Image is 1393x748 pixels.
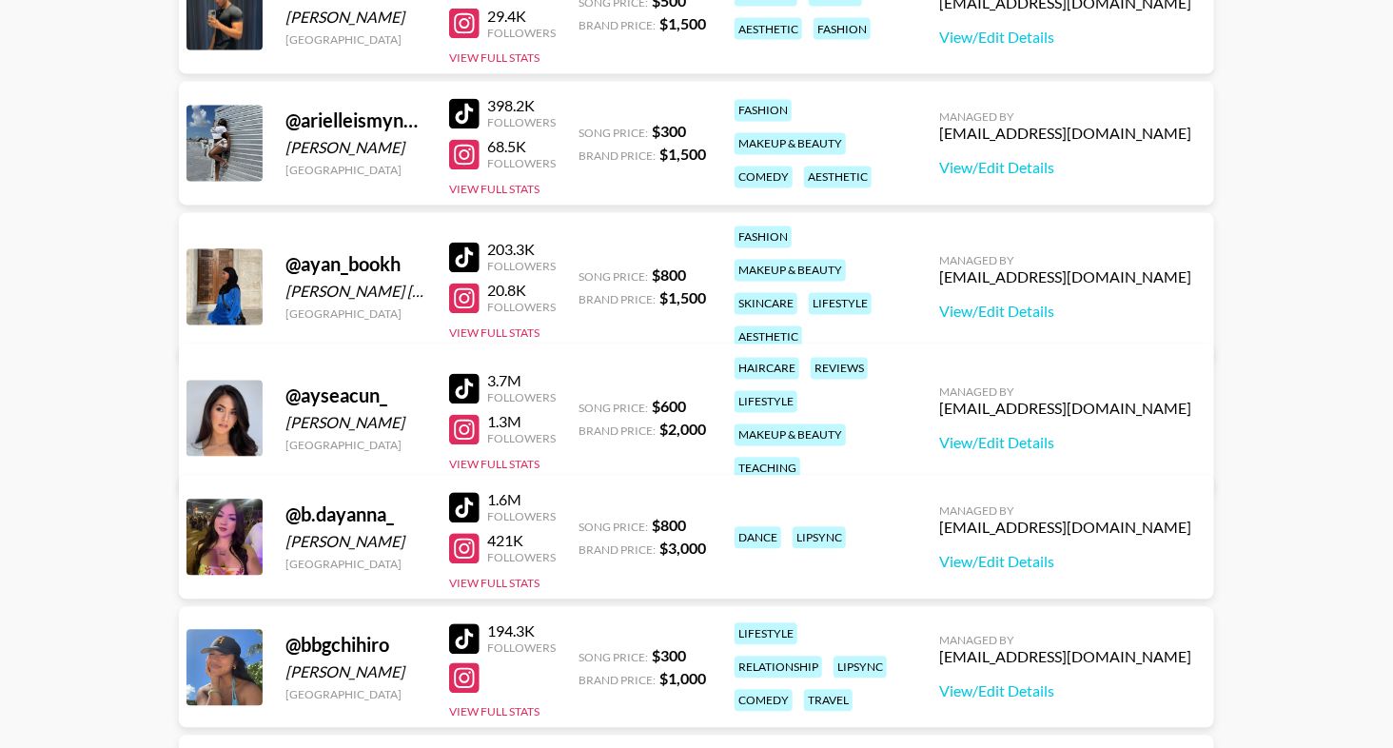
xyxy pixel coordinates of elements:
[487,301,556,315] div: Followers
[487,372,556,391] div: 3.7M
[735,226,792,248] div: fashion
[285,384,426,408] div: @ ayseacun_
[487,641,556,656] div: Followers
[659,146,706,164] strong: $ 1,500
[735,358,799,380] div: haircare
[939,682,1191,701] a: View/Edit Details
[652,647,686,665] strong: $ 300
[735,167,793,188] div: comedy
[735,391,797,413] div: lifestyle
[487,432,556,446] div: Followers
[939,553,1191,572] a: View/Edit Details
[285,8,426,27] div: [PERSON_NAME]
[809,293,872,315] div: lifestyle
[939,648,1191,667] div: [EMAIL_ADDRESS][DOMAIN_NAME]
[735,527,781,549] div: dance
[735,293,797,315] div: skincare
[285,634,426,658] div: @ bbgchihiro
[579,674,656,688] span: Brand Price:
[487,391,556,405] div: Followers
[285,164,426,178] div: [GEOGRAPHIC_DATA]
[939,634,1191,648] div: Managed By
[285,283,426,302] div: [PERSON_NAME] [PERSON_NAME]
[487,260,556,274] div: Followers
[579,293,656,307] span: Brand Price:
[939,504,1191,519] div: Managed By
[487,7,556,26] div: 29.4K
[579,521,648,535] span: Song Price:
[659,289,706,307] strong: $ 1,500
[939,385,1191,400] div: Managed By
[804,690,853,712] div: travel
[939,254,1191,268] div: Managed By
[487,282,556,301] div: 20.8K
[449,326,540,341] button: View Full Stats
[285,558,426,572] div: [GEOGRAPHIC_DATA]
[939,400,1191,419] div: [EMAIL_ADDRESS][DOMAIN_NAME]
[659,421,706,439] strong: $ 2,000
[285,533,426,552] div: [PERSON_NAME]
[487,97,556,116] div: 398.2K
[579,543,656,558] span: Brand Price:
[939,159,1191,178] a: View/Edit Details
[939,28,1191,47] a: View/Edit Details
[449,51,540,66] button: View Full Stats
[735,657,822,679] div: relationship
[735,424,846,446] div: makeup & beauty
[939,268,1191,287] div: [EMAIL_ADDRESS][DOMAIN_NAME]
[487,622,556,641] div: 194.3K
[659,670,706,688] strong: $ 1,000
[939,434,1191,453] a: View/Edit Details
[285,503,426,527] div: @ b.dayanna_
[579,18,656,32] span: Brand Price:
[659,14,706,32] strong: $ 1,500
[652,266,686,285] strong: $ 800
[487,510,556,524] div: Followers
[487,241,556,260] div: 203.3K
[652,398,686,416] strong: $ 600
[939,519,1191,538] div: [EMAIL_ADDRESS][DOMAIN_NAME]
[659,540,706,558] strong: $ 3,000
[487,532,556,551] div: 421K
[579,424,656,439] span: Brand Price:
[804,167,872,188] div: aesthetic
[487,26,556,40] div: Followers
[579,651,648,665] span: Song Price:
[285,414,426,433] div: [PERSON_NAME]
[652,517,686,535] strong: $ 800
[579,127,648,141] span: Song Price:
[939,110,1191,125] div: Managed By
[735,326,802,348] div: aesthetic
[735,100,792,122] div: fashion
[487,491,556,510] div: 1.6M
[579,149,656,164] span: Brand Price:
[652,123,686,141] strong: $ 300
[811,358,868,380] div: reviews
[285,688,426,702] div: [GEOGRAPHIC_DATA]
[487,551,556,565] div: Followers
[735,458,800,480] div: teaching
[285,439,426,453] div: [GEOGRAPHIC_DATA]
[285,307,426,322] div: [GEOGRAPHIC_DATA]
[579,270,648,285] span: Song Price:
[579,402,648,416] span: Song Price:
[814,18,871,40] div: fashion
[487,413,556,432] div: 1.3M
[449,705,540,719] button: View Full Stats
[285,139,426,158] div: [PERSON_NAME]
[487,157,556,171] div: Followers
[834,657,887,679] div: lipsync
[939,303,1191,322] a: View/Edit Details
[793,527,846,549] div: lipsync
[735,690,793,712] div: comedy
[735,260,846,282] div: makeup & beauty
[449,577,540,591] button: View Full Stats
[939,125,1191,144] div: [EMAIL_ADDRESS][DOMAIN_NAME]
[285,32,426,47] div: [GEOGRAPHIC_DATA]
[449,458,540,472] button: View Full Stats
[449,183,540,197] button: View Full Stats
[487,138,556,157] div: 68.5K
[735,133,846,155] div: makeup & beauty
[487,116,556,130] div: Followers
[735,623,797,645] div: lifestyle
